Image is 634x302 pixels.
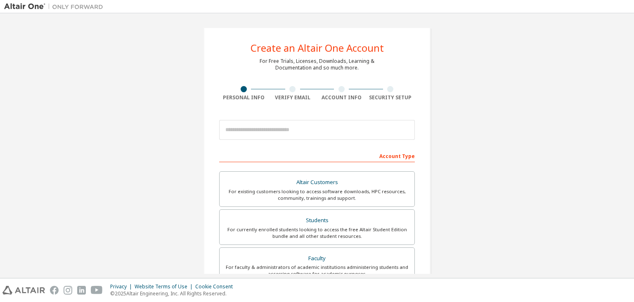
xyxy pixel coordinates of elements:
img: altair_logo.svg [2,286,45,295]
div: Account Info [317,94,366,101]
div: Account Type [219,149,415,162]
div: For Free Trials, Licenses, Downloads, Learning & Documentation and so much more. [260,58,374,71]
div: Privacy [110,283,135,290]
div: Faculty [225,253,409,264]
div: For faculty & administrators of academic institutions administering students and accessing softwa... [225,264,409,277]
div: Cookie Consent [195,283,238,290]
img: instagram.svg [64,286,72,295]
div: Students [225,215,409,226]
div: Create an Altair One Account [251,43,384,53]
img: linkedin.svg [77,286,86,295]
img: Altair One [4,2,107,11]
div: Personal Info [219,94,268,101]
div: Altair Customers [225,177,409,188]
div: For existing customers looking to access software downloads, HPC resources, community, trainings ... [225,188,409,201]
div: For currently enrolled students looking to access the free Altair Student Edition bundle and all ... [225,226,409,240]
img: facebook.svg [50,286,59,295]
div: Website Terms of Use [135,283,195,290]
div: Verify Email [268,94,317,101]
img: youtube.svg [91,286,103,295]
p: © 2025 Altair Engineering, Inc. All Rights Reserved. [110,290,238,297]
div: Security Setup [366,94,415,101]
